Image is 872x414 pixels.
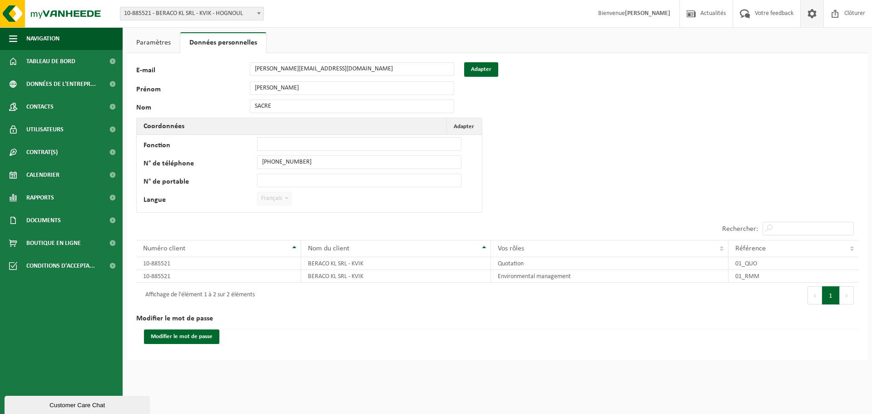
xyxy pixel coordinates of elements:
[491,257,728,270] td: Quotation
[26,254,95,277] span: Conditions d'accepta...
[141,287,255,304] div: Affichage de l'élément 1 à 2 sur 2 éléments
[728,270,858,283] td: 01_RMM
[136,308,858,329] h2: Modifier le mot de passe
[26,50,75,73] span: Tableau de bord
[722,225,758,233] label: Rechercher:
[840,286,854,304] button: Next
[26,27,59,50] span: Navigation
[808,286,822,304] button: Previous
[136,257,301,270] td: 10-885521
[258,192,291,205] span: Français
[446,118,481,135] button: Adapter
[26,232,81,254] span: Boutique en ligne
[120,7,263,20] span: 10-885521 - BERACO KL SRL - KVIK - HOGNOUL
[136,104,250,113] label: Nom
[144,160,257,169] label: N° de téléphone
[301,270,491,283] td: BERACO KL SRL - KVIK
[144,142,257,151] label: Fonction
[136,86,250,95] label: Prénom
[136,67,250,77] label: E-mail
[144,329,219,344] button: Modifier le mot de passe
[625,10,670,17] strong: [PERSON_NAME]
[26,186,54,209] span: Rapports
[250,62,454,76] input: E-mail
[728,257,858,270] td: 01_QUO
[137,118,191,135] h2: Coordonnées
[464,62,498,77] button: Adapter
[143,245,185,252] span: Numéro client
[127,32,180,53] a: Paramètres
[822,286,840,304] button: 1
[454,124,474,130] span: Adapter
[491,270,728,283] td: Environmental management
[26,95,54,118] span: Contacts
[26,164,59,186] span: Calendrier
[498,245,524,252] span: Vos rôles
[144,196,257,205] label: Langue
[26,73,96,95] span: Données de l'entrepr...
[144,178,257,187] label: N° de portable
[308,245,349,252] span: Nom du client
[180,32,266,53] a: Données personnelles
[136,270,301,283] td: 10-885521
[257,192,292,205] span: Français
[26,118,64,141] span: Utilisateurs
[120,7,264,20] span: 10-885521 - BERACO KL SRL - KVIK - HOGNOUL
[26,141,58,164] span: Contrat(s)
[26,209,61,232] span: Documents
[5,394,152,414] iframe: chat widget
[301,257,491,270] td: BERACO KL SRL - KVIK
[735,245,766,252] span: Référence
